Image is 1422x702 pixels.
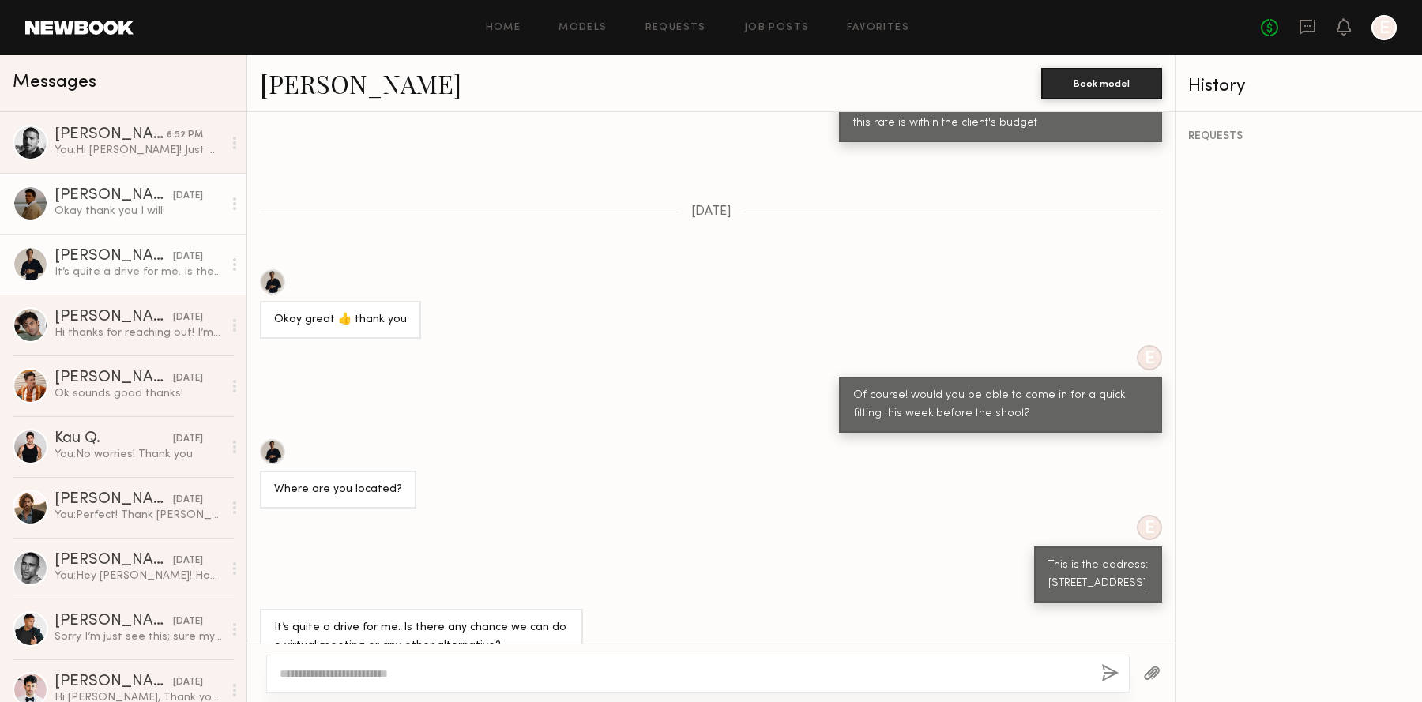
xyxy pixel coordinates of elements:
span: [DATE] [691,205,732,219]
div: [PERSON_NAME] [55,492,173,508]
div: [DATE] [173,493,203,508]
div: Hi thanks for reaching out! I’m actually going out of town the 9th but I’m available the 8th and ... [55,325,223,340]
div: [PERSON_NAME] [55,127,167,143]
div: You: Perfect! Thank [PERSON_NAME] [55,508,223,523]
div: Sorry I’m just see this; sure my number is [PHONE_NUMBER] Talk soon! [55,629,223,644]
a: Job Posts [744,23,810,33]
div: History [1188,77,1409,96]
div: You: No worries! Thank you [55,447,223,462]
div: It’s quite a drive for me. Is there any chance we can do a virtual meeting or any other alternative? [55,265,223,280]
div: It’s quite a drive for me. Is there any chance we can do a virtual meeting or any other alternative? [274,619,569,655]
div: [PERSON_NAME] [55,553,173,569]
div: [DATE] [173,371,203,386]
div: [DATE] [173,432,203,447]
a: Home [486,23,521,33]
div: [DATE] [173,189,203,204]
a: E [1371,15,1397,40]
button: Book model [1041,68,1162,99]
div: You: Hi [PERSON_NAME]! Just wanted to confirm [DATE] fitting [55,143,223,158]
div: [DATE] [173,614,203,629]
div: Where are you located? [274,481,402,499]
div: [PERSON_NAME] [55,310,173,325]
div: Okay great 👍 thank you [274,311,407,329]
div: Of course! would you be able to come in for a quick fitting this week before the shoot? [853,387,1148,423]
div: [DATE] [173,250,203,265]
div: This is the address: [STREET_ADDRESS] [1048,557,1148,593]
div: Kau Q. [55,431,173,447]
div: [DATE] [173,310,203,325]
div: [DATE] [173,675,203,690]
div: You: Hey [PERSON_NAME]! Hope you’re doing well. This is [PERSON_NAME] from Rebel Marketing, an ag... [55,569,223,584]
div: Ok sounds good thanks! [55,386,223,401]
a: Models [559,23,607,33]
div: REQUESTS [1188,131,1409,142]
div: [PERSON_NAME] [55,249,173,265]
span: Messages [13,73,96,92]
a: Requests [645,23,706,33]
a: Favorites [847,23,909,33]
a: Book model [1041,76,1162,89]
a: [PERSON_NAME] [260,66,461,100]
div: [PERSON_NAME] [55,614,173,629]
div: [PERSON_NAME] [55,674,173,690]
div: Okay thank you I will! [55,204,223,219]
div: [PERSON_NAME] [55,188,173,204]
div: it's a 4-5 hours shoot. Your profile mentions $190/hr, and this rate is within the client's budget [853,96,1148,133]
div: [PERSON_NAME] [55,370,173,386]
div: [DATE] [173,554,203,569]
div: 6:52 PM [167,128,203,143]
